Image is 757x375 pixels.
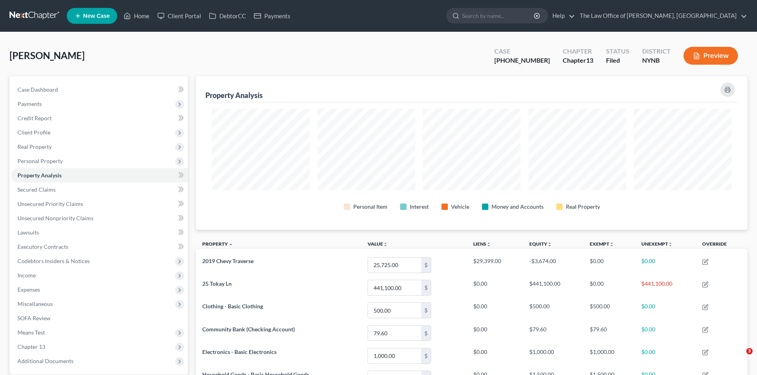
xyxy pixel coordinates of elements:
[421,303,431,318] div: $
[383,242,388,247] i: unfold_more
[494,47,550,56] div: Case
[492,203,544,211] div: Money and Accounts
[467,344,523,367] td: $0.00
[17,258,90,264] span: Codebtors Insiders & Notices
[17,329,45,336] span: Means Test
[730,348,749,367] iframe: Intercom live chat
[635,344,696,367] td: $0.00
[17,115,52,121] span: Credit Report
[17,100,42,107] span: Payments
[583,277,635,299] td: $0.00
[583,344,635,367] td: $1,000.00
[609,242,614,247] i: unfold_more
[586,56,593,64] span: 13
[10,50,85,61] span: [PERSON_NAME]
[205,90,263,100] div: Property Analysis
[17,200,83,207] span: Unsecured Priority Claims
[17,143,52,150] span: Real Property
[250,9,294,23] a: Payments
[368,280,421,295] input: 0.00
[202,241,233,247] a: Property expand_less
[583,299,635,322] td: $500.00
[642,56,671,65] div: NYNB
[421,280,431,295] div: $
[523,322,583,344] td: $79.60
[606,56,629,65] div: Filed
[635,322,696,344] td: $0.00
[563,47,593,56] div: Chapter
[202,303,263,310] span: Clothing - Basic Clothing
[11,197,188,211] a: Unsecured Priority Claims
[576,9,747,23] a: The Law Office of [PERSON_NAME], [GEOGRAPHIC_DATA]
[83,13,110,19] span: New Case
[202,326,295,333] span: Community Bank (Checking Account)
[202,258,254,264] span: 2019 Chevy Traverse
[523,299,583,322] td: $500.00
[153,9,205,23] a: Client Portal
[17,86,58,93] span: Case Dashboard
[641,241,673,247] a: Unexemptunfold_more
[17,215,93,221] span: Unsecured Nonpriority Claims
[11,311,188,325] a: SOFA Review
[523,254,583,276] td: -$3,674.00
[353,203,387,211] div: Personal Item
[529,241,552,247] a: Equityunfold_more
[17,358,74,364] span: Additional Documents
[668,242,673,247] i: unfold_more
[467,322,523,344] td: $0.00
[635,254,696,276] td: $0.00
[11,168,188,183] a: Property Analysis
[11,83,188,97] a: Case Dashboard
[202,280,232,287] span: 25 Tokay Ln
[11,111,188,125] a: Credit Report
[228,242,233,247] i: expand_less
[583,322,635,344] td: $79.60
[17,129,50,136] span: Client Profile
[590,241,614,247] a: Exemptunfold_more
[467,299,523,322] td: $0.00
[17,172,62,179] span: Property Analysis
[368,326,421,341] input: 0.00
[368,241,388,247] a: Valueunfold_more
[462,8,535,23] input: Search by name...
[421,326,431,341] div: $
[421,258,431,273] div: $
[11,211,188,225] a: Unsecured Nonpriority Claims
[547,242,552,247] i: unfold_more
[11,240,188,254] a: Executory Contracts
[451,203,469,211] div: Vehicle
[642,47,671,56] div: District
[421,348,431,363] div: $
[368,303,421,318] input: 0.00
[635,299,696,322] td: $0.00
[11,225,188,240] a: Lawsuits
[548,9,575,23] a: Help
[467,254,523,276] td: $29,399.00
[746,348,753,354] span: 3
[523,344,583,367] td: $1,000.00
[467,277,523,299] td: $0.00
[17,286,40,293] span: Expenses
[17,272,36,279] span: Income
[17,243,68,250] span: Executory Contracts
[17,315,50,321] span: SOFA Review
[17,343,45,350] span: Chapter 13
[523,277,583,299] td: $441,100.00
[17,229,39,236] span: Lawsuits
[202,348,277,355] span: Electronics - Basic Electronics
[368,258,421,273] input: 0.00
[473,241,491,247] a: Liensunfold_more
[606,47,629,56] div: Status
[368,348,421,363] input: 0.00
[11,183,188,197] a: Secured Claims
[494,56,550,65] div: [PHONE_NUMBER]
[205,9,250,23] a: DebtorCC
[583,254,635,276] td: $0.00
[17,158,63,164] span: Personal Property
[683,47,738,65] button: Preview
[120,9,153,23] a: Home
[17,186,56,193] span: Secured Claims
[635,277,696,299] td: $441,100.00
[566,203,600,211] div: Real Property
[410,203,429,211] div: Interest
